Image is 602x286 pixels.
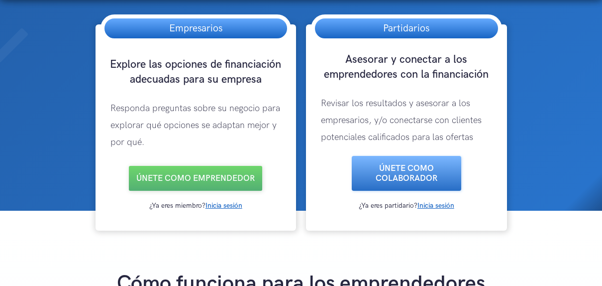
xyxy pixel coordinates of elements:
font: Revisar los resultados y asesorar a los empresarios, y/o conectarse con clientes potenciales cali... [321,98,482,143]
a: Inicia sesión [205,201,242,210]
font: Responda preguntas sobre su negocio para explorar qué opciones se adaptan mejor y por qué. [110,103,280,147]
a: Únete como COLABORADOR [352,156,461,191]
a: Inicia sesión [417,201,454,210]
h3: Empresarios [159,18,232,38]
div: ¿Ya eres miembro? [100,201,292,211]
h3: Explore las opciones de financiación adecuadas para su empresa [100,57,292,90]
font: Asesorar y conectar a los emprendedores con la financiación [324,53,489,81]
h3: Partidarios [373,18,439,38]
div: ¿Ya eres partidario? [311,201,502,211]
a: Únete como emprendedor [129,166,262,191]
